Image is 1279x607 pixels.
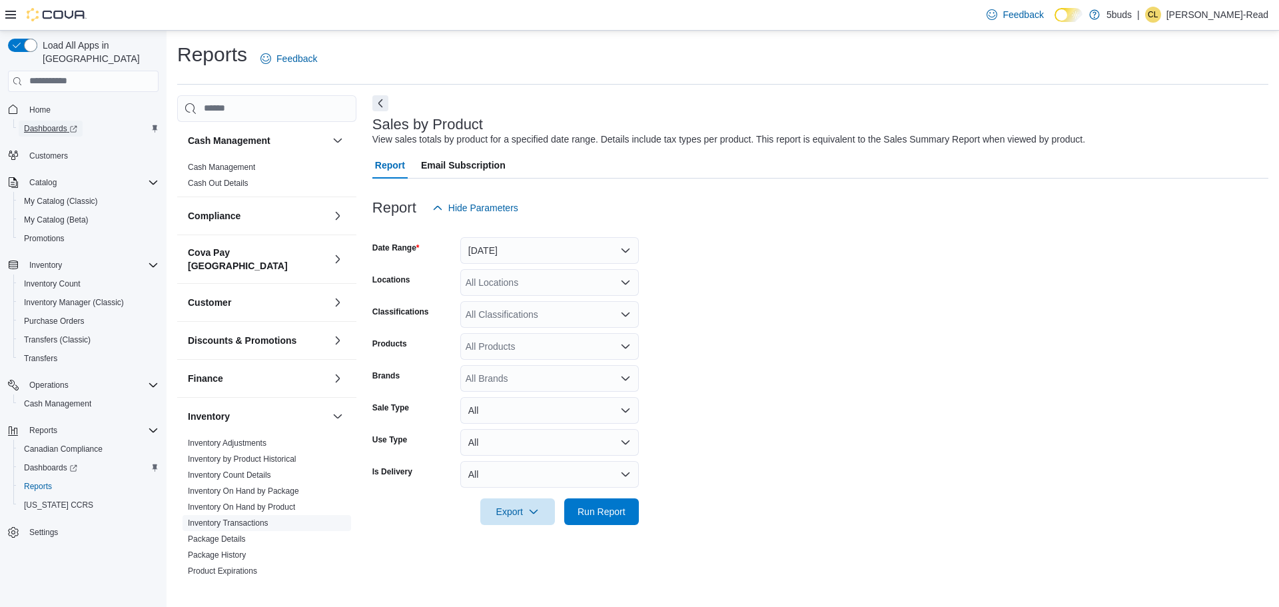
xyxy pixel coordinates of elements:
span: Settings [24,524,159,540]
span: Purchase Orders [24,316,85,326]
a: Cash Out Details [188,179,248,188]
span: Inventory [29,260,62,271]
button: Hide Parameters [427,195,524,221]
p: | [1137,7,1140,23]
span: Reports [29,425,57,436]
span: Canadian Compliance [19,441,159,457]
span: Package Details [188,534,246,544]
h3: Finance [188,372,223,385]
div: Cash Management [177,159,356,197]
span: Inventory Adjustments [188,438,266,448]
div: View sales totals by product for a specified date range. Details include tax types per product. T... [372,133,1085,147]
label: Locations [372,275,410,285]
span: Reports [24,481,52,492]
p: [PERSON_NAME]-Read [1166,7,1268,23]
button: Operations [3,376,164,394]
h1: Reports [177,41,247,68]
button: Purchase Orders [13,312,164,330]
div: Casey Long-Read [1145,7,1161,23]
label: Products [372,338,407,349]
h3: Cash Management [188,134,270,147]
span: Dark Mode [1055,22,1055,23]
h3: Compliance [188,209,240,223]
button: [US_STATE] CCRS [13,496,164,514]
span: Home [24,101,159,118]
span: Reports [24,422,159,438]
span: Dashboards [24,462,77,473]
span: Operations [24,377,159,393]
button: My Catalog (Classic) [13,192,164,211]
a: My Catalog (Beta) [19,212,94,228]
button: Promotions [13,229,164,248]
label: Is Delivery [372,466,412,477]
button: Discounts & Promotions [330,332,346,348]
a: Inventory Transactions [188,518,268,528]
button: Reports [13,477,164,496]
a: Feedback [981,1,1049,28]
span: Export [488,498,547,525]
span: My Catalog (Beta) [24,215,89,225]
a: Inventory Count [19,276,86,292]
a: Settings [24,524,63,540]
h3: Customer [188,296,231,309]
h3: Report [372,200,416,216]
button: Transfers [13,349,164,368]
button: Inventory Manager (Classic) [13,293,164,312]
span: Inventory Transactions [188,518,268,528]
button: Catalog [3,173,164,192]
a: Canadian Compliance [19,441,108,457]
span: Purchase Orders [19,313,159,329]
span: Transfers [19,350,159,366]
span: My Catalog (Classic) [24,196,98,207]
button: Finance [188,372,327,385]
span: Cash Management [188,162,255,173]
a: Cash Management [19,396,97,412]
a: Transfers [19,350,63,366]
label: Date Range [372,243,420,253]
span: Customers [29,151,68,161]
span: Transfers (Classic) [24,334,91,345]
span: Inventory Count [19,276,159,292]
p: 5buds [1106,7,1132,23]
a: Package Details [188,534,246,544]
span: Dashboards [24,123,77,134]
span: Cash Management [24,398,91,409]
a: Promotions [19,231,70,247]
span: Home [29,105,51,115]
span: Promotions [24,233,65,244]
a: Package History [188,550,246,560]
button: All [460,461,639,488]
label: Classifications [372,306,429,317]
button: Customer [188,296,327,309]
span: Settings [29,527,58,538]
button: All [460,397,639,424]
span: CL [1148,7,1158,23]
span: Inventory Manager (Classic) [19,295,159,310]
span: Promotions [19,231,159,247]
button: Catalog [24,175,62,191]
a: My Catalog (Classic) [19,193,103,209]
span: Inventory On Hand by Package [188,486,299,496]
span: My Catalog (Beta) [19,212,159,228]
button: Inventory [3,256,164,275]
label: Brands [372,370,400,381]
button: Inventory [24,257,67,273]
button: Compliance [188,209,327,223]
span: Inventory by Product Historical [188,454,296,464]
span: Hide Parameters [448,201,518,215]
img: Cova [27,8,87,21]
h3: Cova Pay [GEOGRAPHIC_DATA] [188,246,327,273]
span: Package History [188,550,246,560]
button: Inventory [330,408,346,424]
a: Inventory Manager (Classic) [19,295,129,310]
a: Customers [24,148,73,164]
button: Reports [24,422,63,438]
label: Use Type [372,434,407,445]
span: Cash Management [19,396,159,412]
button: Cash Management [13,394,164,413]
span: My Catalog (Classic) [19,193,159,209]
a: Dashboards [13,458,164,477]
h3: Sales by Product [372,117,483,133]
button: Compliance [330,208,346,224]
a: Inventory On Hand by Product [188,502,295,512]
